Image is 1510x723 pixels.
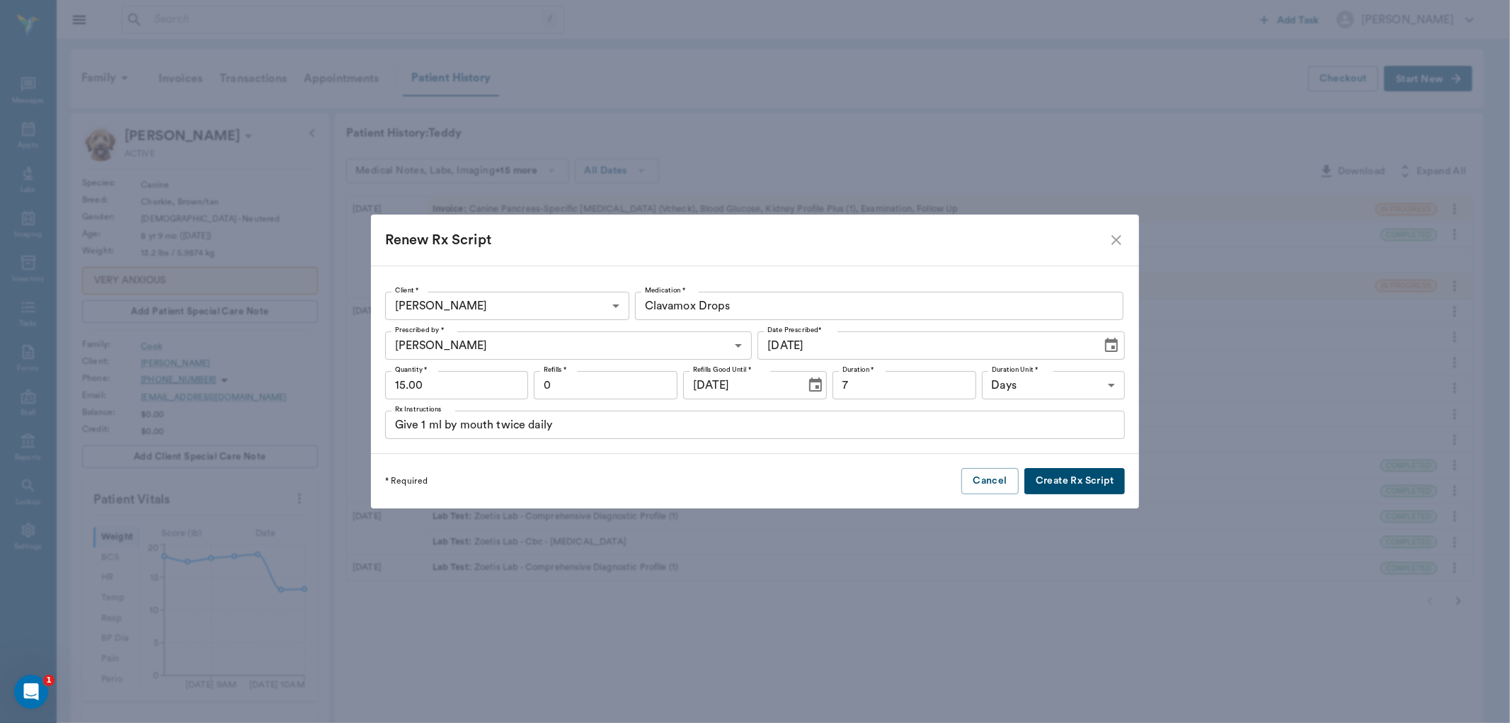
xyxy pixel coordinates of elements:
label: Client * [395,285,419,295]
label: Medication * [645,285,685,295]
button: Choose date, selected date is Oct 1, 2025 [801,371,830,399]
label: Duration * [842,365,874,375]
button: Choose date, selected date is Oct 1, 2025 [1097,331,1126,360]
button: close [1108,232,1125,249]
input: MM/DD/YYYY [683,371,796,399]
span: 1 [43,675,55,686]
input: MM/DD/YYYY [757,331,1091,360]
div: [PERSON_NAME] [385,331,753,360]
span: * Required [385,474,428,489]
label: Refills Good Until * [693,365,752,375]
div: Renew Rx Script [385,229,1109,251]
label: Duration Unit * [992,365,1039,375]
button: Create Rx Script [1024,468,1125,494]
label: Prescribed by * [395,325,445,335]
label: Rx Instructions [395,404,442,414]
div: Days [982,371,1126,399]
button: Cancel [961,468,1018,494]
label: Quantity * [395,365,428,375]
iframe: Intercom live chat [14,675,48,709]
label: Date Prescribed* [767,325,822,335]
div: [PERSON_NAME] [385,292,629,320]
label: Refills * [544,365,567,375]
